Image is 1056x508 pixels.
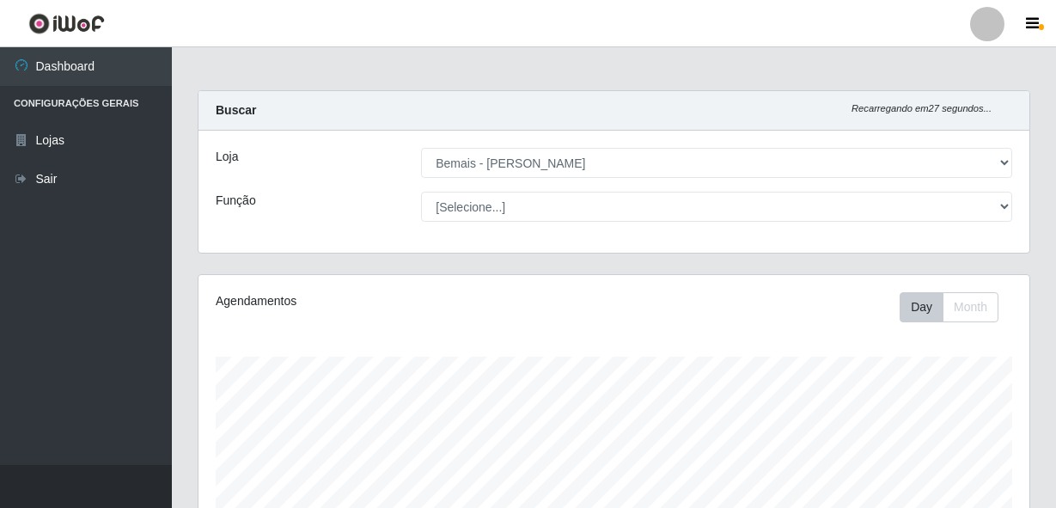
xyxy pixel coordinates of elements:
[216,103,256,117] strong: Buscar
[900,292,998,322] div: First group
[28,13,105,34] img: CoreUI Logo
[852,103,992,113] i: Recarregando em 27 segundos...
[900,292,1012,322] div: Toolbar with button groups
[900,292,943,322] button: Day
[216,148,238,166] label: Loja
[943,292,998,322] button: Month
[216,192,256,210] label: Função
[216,292,533,310] div: Agendamentos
